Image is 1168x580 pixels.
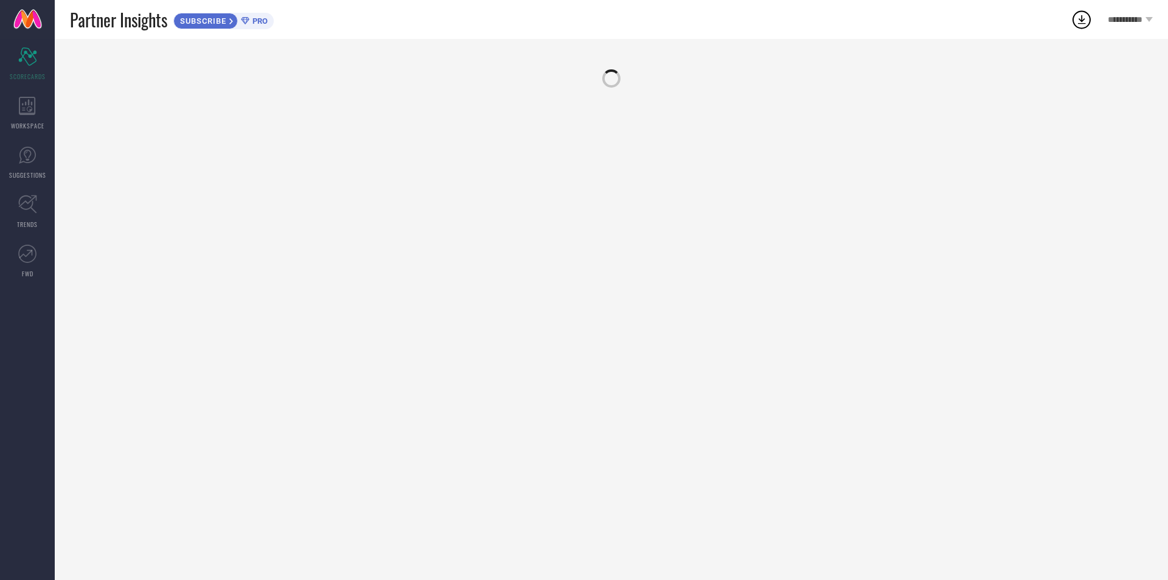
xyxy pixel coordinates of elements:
[249,16,268,26] span: PRO
[17,220,38,229] span: TRENDS
[11,121,44,130] span: WORKSPACE
[174,16,229,26] span: SUBSCRIBE
[10,72,46,81] span: SCORECARDS
[173,10,274,29] a: SUBSCRIBEPRO
[22,269,33,278] span: FWD
[9,170,46,180] span: SUGGESTIONS
[1071,9,1093,30] div: Open download list
[70,7,167,32] span: Partner Insights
